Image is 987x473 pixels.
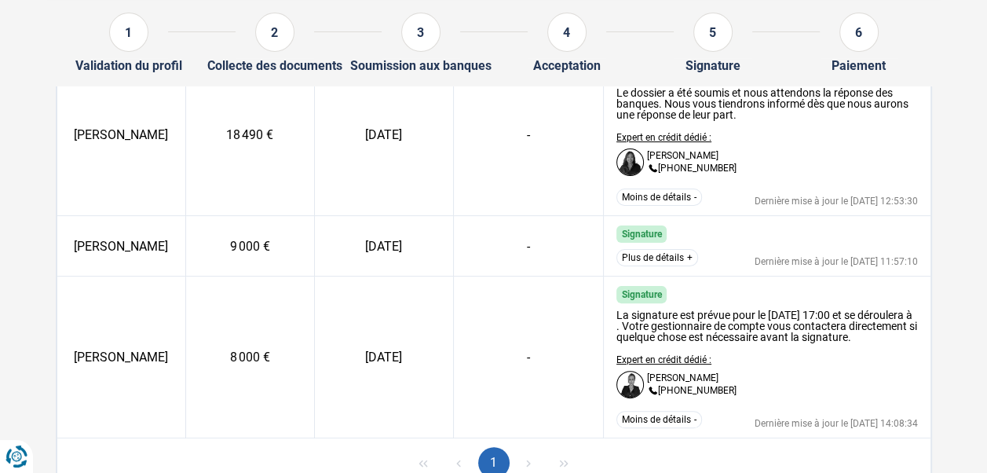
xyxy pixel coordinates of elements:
[755,257,918,266] div: Dernière mise à jour le [DATE] 11:57:10
[616,133,737,142] p: Expert en crédit dédié :
[839,13,879,52] div: 6
[755,196,918,206] div: Dernière mise à jour le [DATE] 12:53:30
[647,163,737,174] p: [PHONE_NUMBER]
[616,148,644,176] img: Dayana Santamaria
[547,13,587,52] div: 4
[453,54,603,216] td: -
[453,277,603,438] td: -
[207,58,342,73] div: Collecte des documents
[647,386,737,397] p: [PHONE_NUMBER]
[832,58,886,73] div: Paiement
[616,371,644,398] img: Dafina Haziri
[75,58,182,73] div: Validation du profil
[314,277,453,438] td: [DATE]
[616,411,702,428] button: Moins de détails
[621,289,661,300] span: Signature
[533,58,601,73] div: Acceptation
[57,216,186,277] td: [PERSON_NAME]
[693,13,733,52] div: 5
[685,58,740,73] div: Signature
[616,249,698,266] button: Plus de détails
[453,216,603,277] td: -
[616,189,702,206] button: Moins de détails
[616,355,737,365] p: Expert en crédit dédié :
[647,373,718,383] p: [PERSON_NAME]
[109,13,148,52] div: 1
[185,54,314,216] td: 18 490 €
[350,58,492,73] div: Soumission aux banques
[755,419,918,428] div: Dernière mise à jour le [DATE] 14:08:34
[314,54,453,216] td: [DATE]
[185,216,314,277] td: 9 000 €
[647,163,658,174] img: +3228860076
[616,310,918,343] div: La signature est prévue pour le [DATE] 17:00 et se déroulera à . Votre gestionnaire de compte vou...
[616,87,918,120] div: Le dossier a été soumis et nous attendons la réponse des banques. Nous vous tiendrons informé dès...
[647,151,718,160] p: [PERSON_NAME]
[57,277,186,438] td: [PERSON_NAME]
[647,386,658,397] img: +3228860076
[57,54,186,216] td: [PERSON_NAME]
[621,229,661,240] span: Signature
[401,13,440,52] div: 3
[314,216,453,277] td: [DATE]
[255,13,294,52] div: 2
[185,277,314,438] td: 8 000 €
